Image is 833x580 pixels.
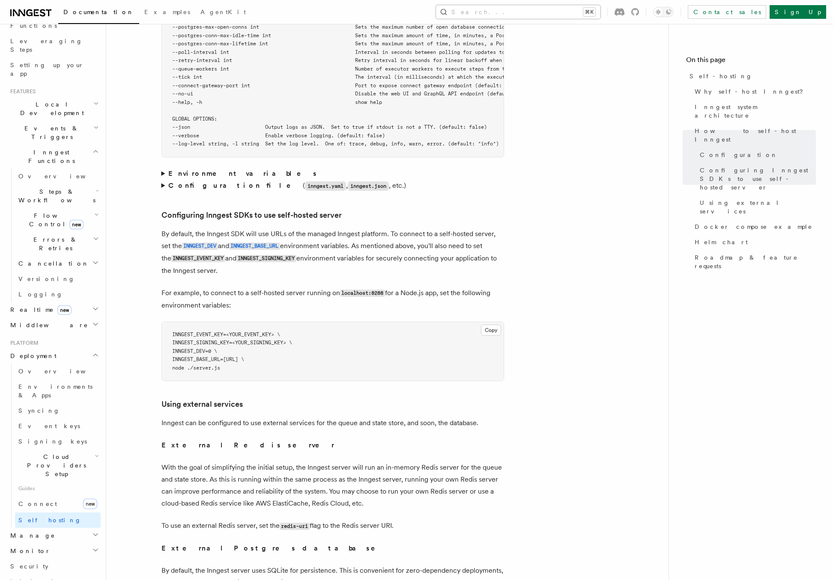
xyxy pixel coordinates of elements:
[340,290,385,297] code: localhost:8288
[686,68,816,84] a: Self-hosting
[172,24,685,30] span: --postgres-max-open-conns int Sets the maximum number of open database connections allowed in the...
[691,84,816,99] a: Why self-host Inngest?
[7,145,101,169] button: Inngest Functions
[15,495,101,512] a: Connectnew
[182,242,218,250] a: INNGEST_DEV
[168,169,318,178] strong: Environment variables
[691,234,816,250] a: Helm chart
[161,287,504,311] p: For example, to connect to a self-hosted server running on for a Node.js app, set the following e...
[690,72,752,80] span: Self-hosting
[15,482,101,495] span: Guides
[696,163,816,195] a: Configuring Inngest SDKs to use self-hosted server
[7,317,101,333] button: Middleware
[15,449,101,482] button: Cloud Providers Setup
[695,127,816,144] span: How to self-host Inngest
[15,403,101,418] a: Syncing
[172,365,220,371] span: node ./server.js
[348,181,389,191] code: inngest.json
[770,5,826,19] a: Sign Up
[15,187,96,204] span: Steps & Workflows
[18,438,87,445] span: Signing keys
[696,147,816,163] a: Configuration
[63,9,134,15] span: Documentation
[7,148,93,165] span: Inngest Functions
[172,124,487,130] span: --json Output logs as JSON. Set to true if stdout is not a TTY. (default: false)
[18,275,75,282] span: Versioning
[172,74,604,80] span: --tick int The interval (in milliseconds) at which the executor polls the queue (default: 150)
[15,211,94,228] span: Flow Control
[10,563,48,570] span: Security
[139,3,195,23] a: Examples
[7,305,72,314] span: Realtime
[236,255,296,262] code: INNGEST_SIGNING_KEY
[172,33,637,38] span: --postgres-conn-max-idle-time int Sets the maximum amount of time, in minutes, a PostgreSQL conne...
[161,228,504,277] p: By default, the Inngest SDK will use URLs of the managed Inngest platform. To connect to a self-h...
[7,340,39,346] span: Platform
[195,3,251,23] a: AgentKit
[7,124,93,141] span: Events & Triggers
[172,99,382,105] span: --help, -h show help
[161,441,334,449] strong: External Redis server
[7,57,101,81] a: Setting up your app
[172,116,217,122] span: GLOBAL OPTIONS:
[7,348,101,364] button: Deployment
[7,302,101,317] button: Realtimenew
[172,356,244,362] span: INNGEST_BASE_URL=[URL] \
[83,499,97,509] span: new
[144,9,190,15] span: Examples
[305,181,346,191] code: inngest.yaml
[7,547,51,555] span: Monitor
[15,169,101,184] a: Overview
[15,184,101,208] button: Steps & Workflows
[10,62,84,77] span: Setting up your app
[168,181,303,189] strong: Configuration file
[18,423,80,429] span: Event keys
[172,141,499,147] span: --log-level string, -l string Set the log level. One of: trace, debug, info, warn, error. (defaul...
[161,180,504,192] summary: Configuration file(inngest.yaml,inngest.json, etc.)
[161,417,504,429] p: Inngest can be configured to use external services for the queue and state store, and soon, the d...
[691,250,816,274] a: Roadmap & feature requests
[161,462,504,509] p: With the goal of simplifying the initial setup, the Inngest server will run an in-memory Redis se...
[15,208,101,232] button: Flow Controlnew
[172,66,574,72] span: --queue-workers int Number of executor workers to execute steps from the queue (default: 100)
[18,173,107,180] span: Overview
[15,287,101,302] a: Logging
[15,418,101,434] a: Event keys
[7,121,101,145] button: Events & Triggers
[161,544,387,552] strong: External Postgres database
[691,219,816,234] a: Docker compose example
[18,383,93,399] span: Environments & Apps
[7,321,88,329] span: Middleware
[172,83,520,89] span: --connect-gateway-port int Port to expose connect gateway endpoint (default: 8289)
[695,222,812,231] span: Docker compose example
[583,8,595,16] kbd: ⌘K
[7,352,57,360] span: Deployment
[18,368,107,375] span: Overview
[182,243,218,250] code: INNGEST_DEV
[7,169,101,302] div: Inngest Functions
[15,453,95,478] span: Cloud Providers Setup
[280,523,310,530] code: redis-uri
[15,235,93,252] span: Errors & Retries
[7,543,101,559] button: Monitor
[18,291,63,298] span: Logging
[69,220,84,229] span: new
[10,38,83,53] span: Leveraging Steps
[172,57,661,63] span: --retry-interval int Retry interval in seconds for linear backoff when retrying functions - must ...
[161,209,342,221] a: Configuring Inngest SDKs to use self-hosted server
[200,9,246,15] span: AgentKit
[15,259,89,268] span: Cancellation
[15,232,101,256] button: Errors & Retries
[700,151,778,159] span: Configuration
[7,33,101,57] a: Leveraging Steps
[696,195,816,219] a: Using external services
[15,256,101,271] button: Cancellation
[688,5,766,19] a: Contact sales
[7,364,101,528] div: Deployment
[15,379,101,403] a: Environments & Apps
[700,166,816,192] span: Configuring Inngest SDKs to use self-hosted server
[7,97,101,121] button: Local Development
[18,517,81,524] span: Self hosting
[7,100,93,117] span: Local Development
[229,242,280,250] a: INNGEST_BASE_URL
